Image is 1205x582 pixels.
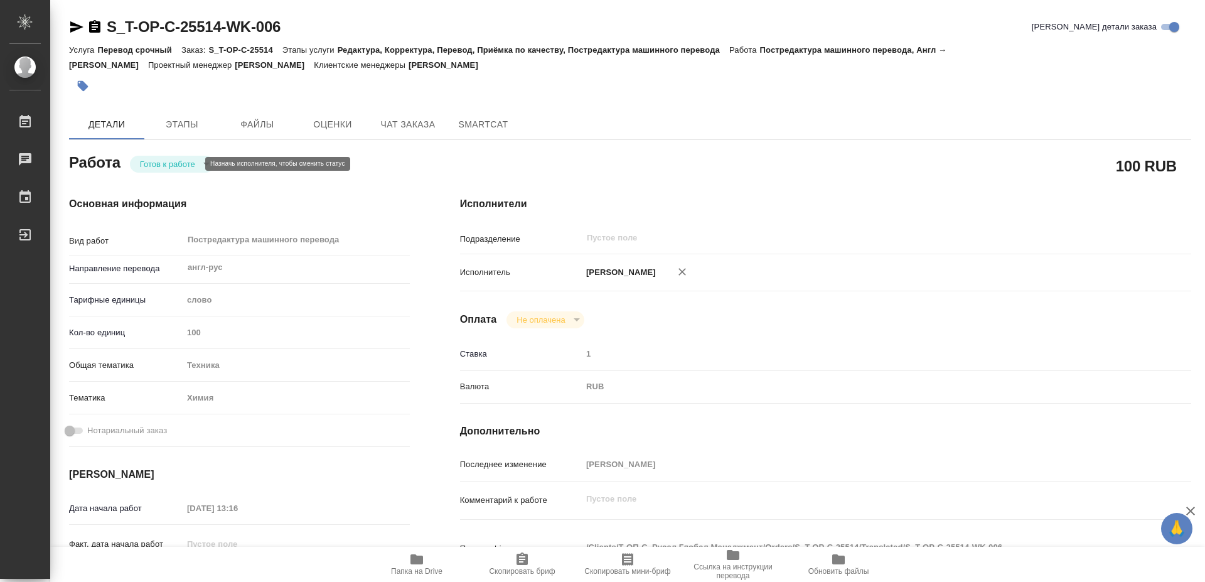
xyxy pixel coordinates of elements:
p: Проектный менеджер [148,60,235,70]
button: Скопировать ссылку [87,19,102,35]
p: Этапы услуги [282,45,338,55]
p: Исполнитель [460,266,582,279]
p: Кол-во единиц [69,326,183,339]
p: Тематика [69,392,183,404]
input: Пустое поле [183,499,292,517]
a: S_T-OP-C-25514-WK-006 [107,18,281,35]
p: S_T-OP-C-25514 [208,45,282,55]
p: [PERSON_NAME] [409,60,488,70]
span: Чат заказа [378,117,438,132]
p: Услуга [69,45,97,55]
input: Пустое поле [183,323,410,342]
button: Скопировать бриф [469,547,575,582]
span: Скопировать бриф [489,567,555,576]
div: Готов к работе [130,156,214,173]
span: Файлы [227,117,287,132]
p: Ставка [460,348,582,360]
h4: Основная информация [69,197,410,212]
button: Готов к работе [136,159,199,170]
p: Факт. дата начала работ [69,538,183,551]
p: Тарифные единицы [69,294,183,306]
span: [PERSON_NAME] детали заказа [1032,21,1157,33]
p: Работа [729,45,760,55]
input: Пустое поле [183,535,292,553]
button: Обновить файлы [786,547,891,582]
p: Направление перевода [69,262,183,275]
div: Химия [183,387,410,409]
textarea: /Clients/Т-ОП-С_Русал Глобал Менеджмент/Orders/S_T-OP-C-25514/Translated/S_T-OP-C-25514-WK-006 [582,537,1130,558]
p: Общая тематика [69,359,183,372]
span: Нотариальный заказ [87,424,167,437]
button: Папка на Drive [364,547,469,582]
p: Клиентские менеджеры [314,60,409,70]
p: Путь на drive [460,542,582,555]
span: Обновить файлы [808,567,869,576]
h4: Дополнительно [460,424,1191,439]
button: Удалить исполнителя [668,258,696,286]
input: Пустое поле [582,345,1130,363]
p: [PERSON_NAME] [235,60,314,70]
button: Скопировать ссылку для ЯМессенджера [69,19,84,35]
p: Перевод срочный [97,45,181,55]
h4: Исполнители [460,197,1191,212]
h4: [PERSON_NAME] [69,467,410,482]
div: слово [183,289,410,311]
div: Техника [183,355,410,376]
button: Добавить тэг [69,72,97,100]
p: Валюта [460,380,582,393]
span: Детали [77,117,137,132]
span: Ссылка на инструкции перевода [688,563,778,580]
button: Ссылка на инструкции перевода [680,547,786,582]
span: 🙏 [1166,515,1187,542]
p: Комментарий к работе [460,494,582,507]
p: Вид работ [69,235,183,247]
p: [PERSON_NAME] [582,266,656,279]
p: Редактура, Корректура, Перевод, Приёмка по качеству, Постредактура машинного перевода [338,45,729,55]
input: Пустое поле [582,455,1130,473]
span: Оценки [303,117,363,132]
button: 🙏 [1161,513,1192,544]
div: RUB [582,376,1130,397]
p: Заказ: [181,45,208,55]
span: SmartCat [453,117,513,132]
input: Пустое поле [586,230,1101,245]
p: Подразделение [460,233,582,245]
h2: Работа [69,150,120,173]
span: Папка на Drive [391,567,442,576]
p: Последнее изменение [460,458,582,471]
span: Этапы [152,117,212,132]
button: Скопировать мини-бриф [575,547,680,582]
span: Скопировать мини-бриф [584,567,670,576]
button: Не оплачена [513,315,569,325]
div: Готов к работе [506,311,584,328]
p: Дата начала работ [69,502,183,515]
h4: Оплата [460,312,497,327]
h2: 100 RUB [1116,155,1177,176]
